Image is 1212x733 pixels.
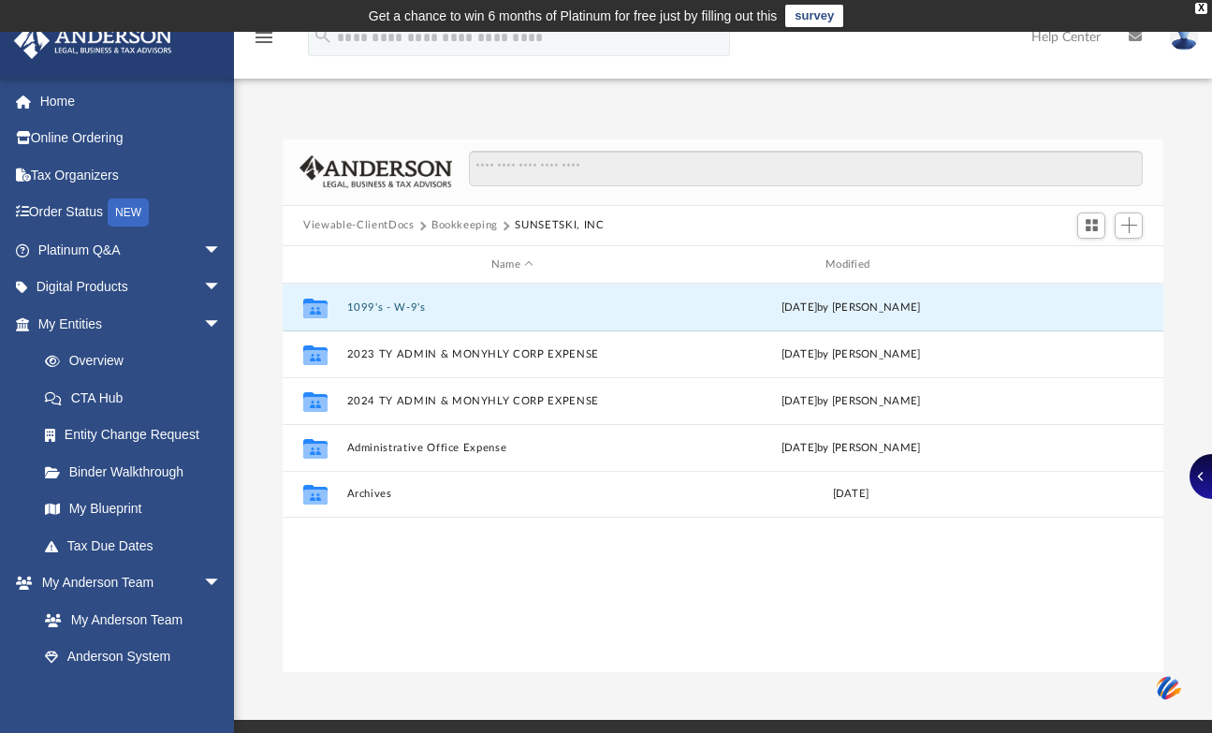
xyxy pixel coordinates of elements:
img: Anderson Advisors Platinum Portal [8,22,178,59]
a: Order StatusNEW [13,194,250,232]
img: svg+xml;base64,PHN2ZyB3aWR0aD0iNDQiIGhlaWdodD0iNDQiIHZpZXdCb3g9IjAgMCA0NCA0NCIgZmlsbD0ibm9uZSIgeG... [1153,670,1185,705]
span: arrow_drop_down [203,305,241,344]
div: NEW [108,198,149,227]
a: My Anderson Team [26,601,231,638]
button: 1099's - W-9's [347,301,678,314]
div: id [291,257,338,273]
button: 2024 TY ADMIN & MONYHLY CORP EXPENSE [347,395,678,407]
a: Digital Productsarrow_drop_down [13,269,250,306]
div: [DATE] by [PERSON_NAME] [686,440,1016,457]
a: Home [13,82,250,120]
a: My Blueprint [26,491,241,528]
a: Tax Due Dates [26,527,250,564]
button: Add [1115,213,1143,239]
div: Modified [685,257,1016,273]
div: close [1195,3,1207,14]
div: [DATE] by [PERSON_NAME] [686,393,1016,410]
i: menu [253,26,275,49]
div: Name [346,257,678,273]
img: User Pic [1170,23,1198,51]
button: 2023 TY ADMIN & MONYHLY CORP EXPENSE [347,348,678,360]
div: Get a chance to win 6 months of Platinum for free just by filling out this [369,5,778,27]
a: Anderson System [26,638,241,676]
div: [DATE] [686,487,1016,504]
a: survey [785,5,843,27]
button: Viewable-ClientDocs [303,217,414,234]
input: Search files and folders [469,151,1143,186]
span: arrow_drop_down [203,269,241,307]
button: Administrative Office Expense [347,442,678,454]
button: Switch to Grid View [1077,213,1105,239]
div: [DATE] by [PERSON_NAME] [686,346,1016,363]
a: My Entitiesarrow_drop_down [13,305,250,343]
a: Entity Change Request [26,417,250,454]
a: Online Ordering [13,120,250,157]
a: Binder Walkthrough [26,453,250,491]
button: Bookkeeping [431,217,498,234]
a: CTA Hub [26,379,250,417]
div: [DATE] by [PERSON_NAME] [686,300,1016,316]
a: Platinum Q&Aarrow_drop_down [13,231,250,269]
button: Archives [347,489,678,501]
a: My Anderson Teamarrow_drop_down [13,564,241,602]
span: arrow_drop_down [203,564,241,603]
a: Overview [26,343,250,380]
a: Tax Organizers [13,156,250,194]
button: SUNSETSKI, INC [515,217,604,234]
div: id [1025,257,1156,273]
div: grid [283,284,1163,671]
span: arrow_drop_down [203,231,241,270]
i: search [313,25,333,46]
a: menu [253,36,275,49]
